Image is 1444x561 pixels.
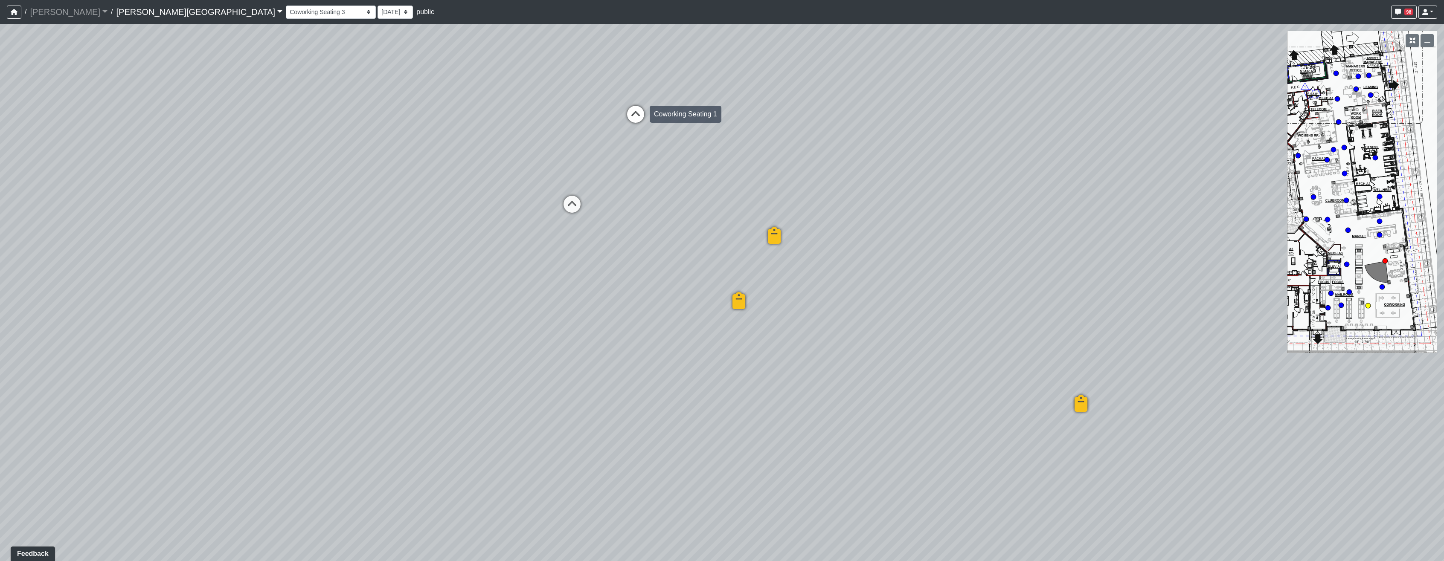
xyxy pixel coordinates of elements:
[6,544,57,561] iframe: Ybug feedback widget
[116,3,282,20] a: [PERSON_NAME][GEOGRAPHIC_DATA]
[416,8,434,15] span: public
[1391,6,1417,19] button: 98
[108,3,116,20] span: /
[21,3,30,20] span: /
[1404,9,1413,15] span: 98
[650,106,721,123] div: Coworking Seating 1
[30,3,108,20] a: [PERSON_NAME]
